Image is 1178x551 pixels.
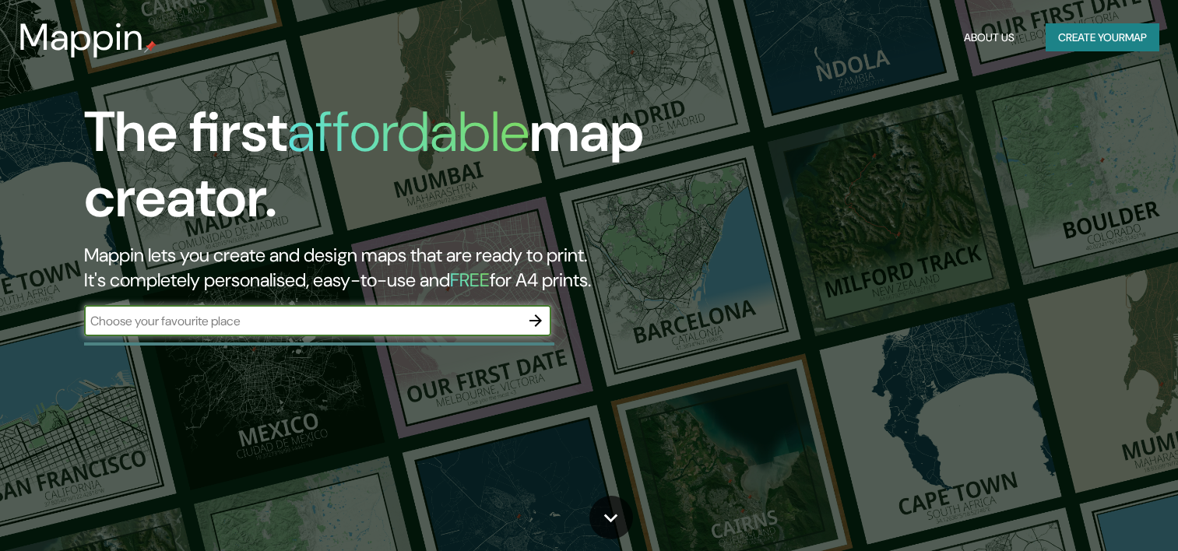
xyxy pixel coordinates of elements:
button: Create yourmap [1046,23,1159,52]
h1: The first map creator. [84,100,673,243]
h3: Mappin [19,16,144,59]
input: Choose your favourite place [84,312,520,330]
button: About Us [958,23,1021,52]
h1: affordable [287,96,529,168]
h5: FREE [450,268,490,292]
img: mappin-pin [144,40,156,53]
h2: Mappin lets you create and design maps that are ready to print. It's completely personalised, eas... [84,243,673,293]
